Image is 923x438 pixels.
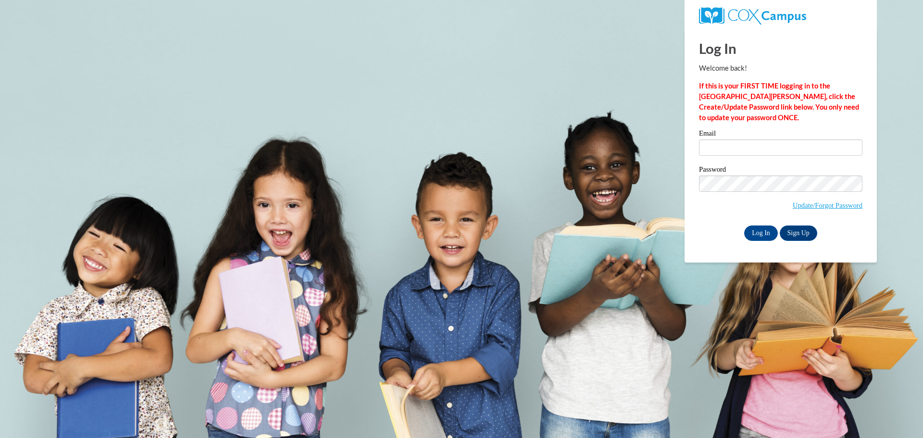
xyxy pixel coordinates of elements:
p: Welcome back! [699,63,862,74]
a: Sign Up [780,225,817,241]
label: Password [699,166,862,175]
a: Update/Forgot Password [793,201,862,209]
input: Log In [744,225,778,241]
img: COX Campus [699,7,806,25]
a: COX Campus [699,11,806,19]
label: Email [699,130,862,139]
h1: Log In [699,38,862,58]
strong: If this is your FIRST TIME logging in to the [GEOGRAPHIC_DATA][PERSON_NAME], click the Create/Upd... [699,82,859,122]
